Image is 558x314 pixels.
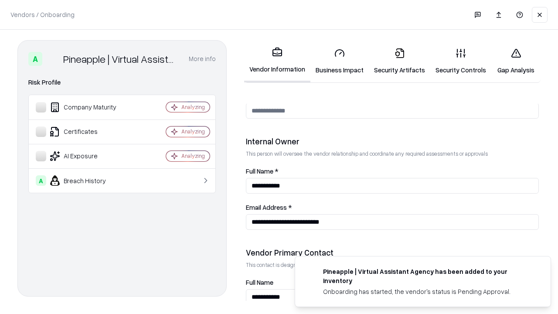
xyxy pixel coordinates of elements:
[28,77,216,88] div: Risk Profile
[246,247,539,258] div: Vendor Primary Contact
[244,40,310,82] a: Vendor Information
[430,41,491,82] a: Security Controls
[246,204,539,211] label: Email Address *
[323,267,530,285] div: Pineapple | Virtual Assistant Agency has been added to your inventory
[181,103,205,111] div: Analyzing
[46,52,60,66] img: Pineapple | Virtual Assistant Agency
[246,261,539,269] p: This contact is designated to receive the assessment request from Shift
[10,10,75,19] p: Vendors / Onboarding
[306,267,316,277] img: trypineapple.com
[491,41,541,82] a: Gap Analysis
[36,126,140,137] div: Certificates
[181,152,205,160] div: Analyzing
[323,287,530,296] div: Onboarding has started, the vendor's status is Pending Approval.
[181,128,205,135] div: Analyzing
[246,150,539,157] p: This person will oversee the vendor relationship and coordinate any required assessments or appro...
[28,52,42,66] div: A
[246,168,539,174] label: Full Name *
[36,151,140,161] div: AI Exposure
[36,175,140,186] div: Breach History
[246,279,539,286] label: Full Name
[310,41,369,82] a: Business Impact
[189,51,216,67] button: More info
[36,175,46,186] div: A
[36,102,140,113] div: Company Maturity
[246,136,539,147] div: Internal Owner
[63,52,178,66] div: Pineapple | Virtual Assistant Agency
[369,41,430,82] a: Security Artifacts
